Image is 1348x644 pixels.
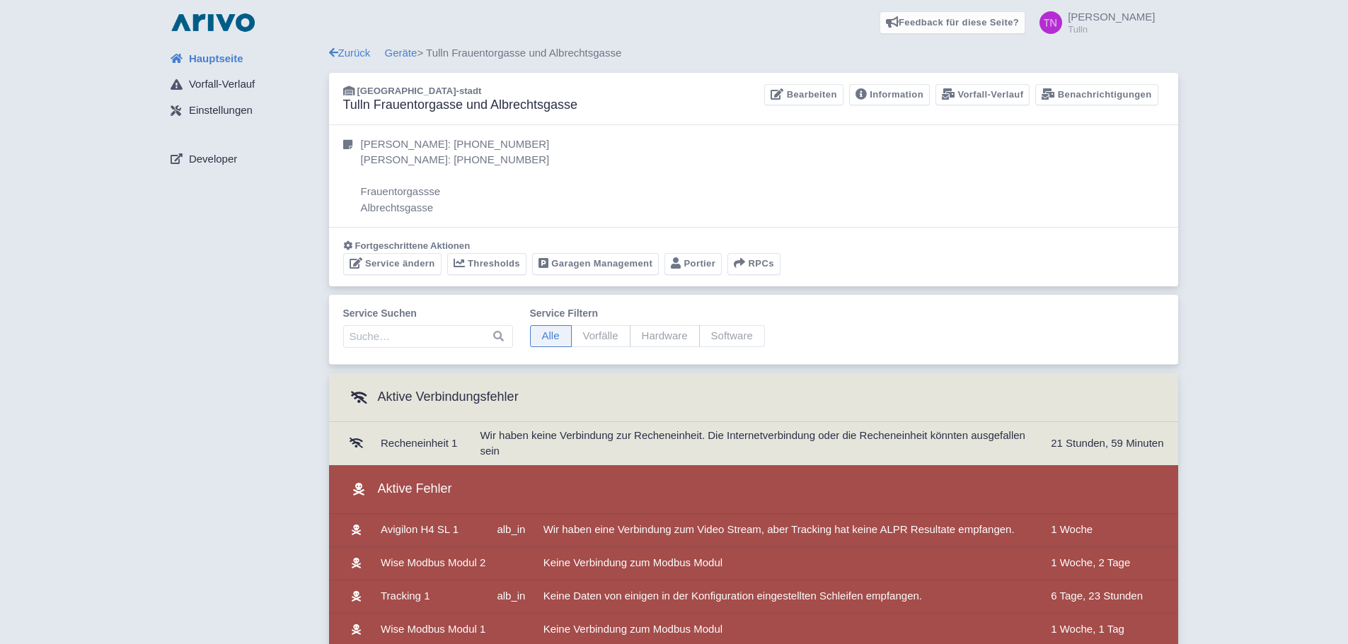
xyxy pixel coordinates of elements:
[343,385,519,410] h3: Aktive Verbindungsfehler
[543,556,723,568] span: Keine Verbindung zum Modbus Modul
[159,98,329,124] a: Einstellungen
[1045,422,1177,465] td: 21 Stunden, 59 Minuten
[480,429,1025,457] span: Wir haben keine Verbindung zur Recheneinheit. Die Internetverbindung oder die Recheneinheit könnt...
[159,71,329,98] a: Vorfall-Verlauf
[343,253,442,275] a: Service ändern
[880,11,1026,34] a: Feedback für diese Seite?
[543,623,723,635] span: Keine Verbindung zum Modbus Modul
[329,47,371,59] a: Zurück
[357,86,482,96] span: [GEOGRAPHIC_DATA]-stadt
[343,98,578,113] h3: Tulln Frauentorgasse und Albrechtsgasse
[530,306,765,321] label: Service filtern
[189,51,243,67] span: Hauptseite
[385,47,417,59] a: Geräte
[361,136,550,216] p: [PERSON_NAME]: [PHONE_NUMBER] [PERSON_NAME]: [PHONE_NUMBER] Frauentorgassse Albrechtsgasse
[1045,580,1177,613] td: 6 Tage, 23 Stunden
[447,253,526,275] a: Thresholds
[543,590,922,602] span: Keine Daten von einigen in der Konfiguration eingestellten Schleifen empfangen.
[329,45,1178,62] div: > Tulln Frauentorgasse und Albrechtsgasse
[935,84,1030,106] a: Vorfall-Verlauf
[375,580,491,613] td: Tracking 1
[571,325,630,347] span: Vorfälle
[343,306,513,321] label: Service suchen
[630,325,700,347] span: Hardware
[532,253,659,275] a: Garagen Management
[189,151,237,168] span: Developer
[664,253,722,275] a: Portier
[375,546,491,580] td: Wise Modbus Modul 2
[168,11,258,34] img: logo
[543,523,1015,535] span: Wir haben eine Verbindung zum Video Stream, aber Tracking hat keine ALPR Resultate empfangen.
[1068,11,1155,23] span: [PERSON_NAME]
[727,253,780,275] button: RPCs
[343,476,452,502] h3: Aktive Fehler
[343,325,513,348] input: Suche…
[189,103,253,119] span: Einstellungen
[159,146,329,172] a: Developer
[355,240,471,251] span: Fortgeschrittene Aktionen
[764,84,843,106] a: Bearbeiten
[491,514,537,547] td: alb_in
[530,325,572,347] span: Alle
[1068,25,1155,34] small: Tulln
[1031,11,1155,34] a: [PERSON_NAME] Tulln
[699,325,765,347] span: Software
[375,514,491,547] td: Avigilon H4 SL 1
[849,84,930,106] a: Information
[1045,546,1177,580] td: 1 Woche, 2 Tage
[1045,514,1177,547] td: 1 Woche
[1035,84,1158,106] a: Benachrichtigungen
[375,422,463,465] td: Recheneinheit 1
[491,580,537,613] td: alb_in
[189,76,255,93] span: Vorfall-Verlauf
[159,45,329,72] a: Hauptseite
